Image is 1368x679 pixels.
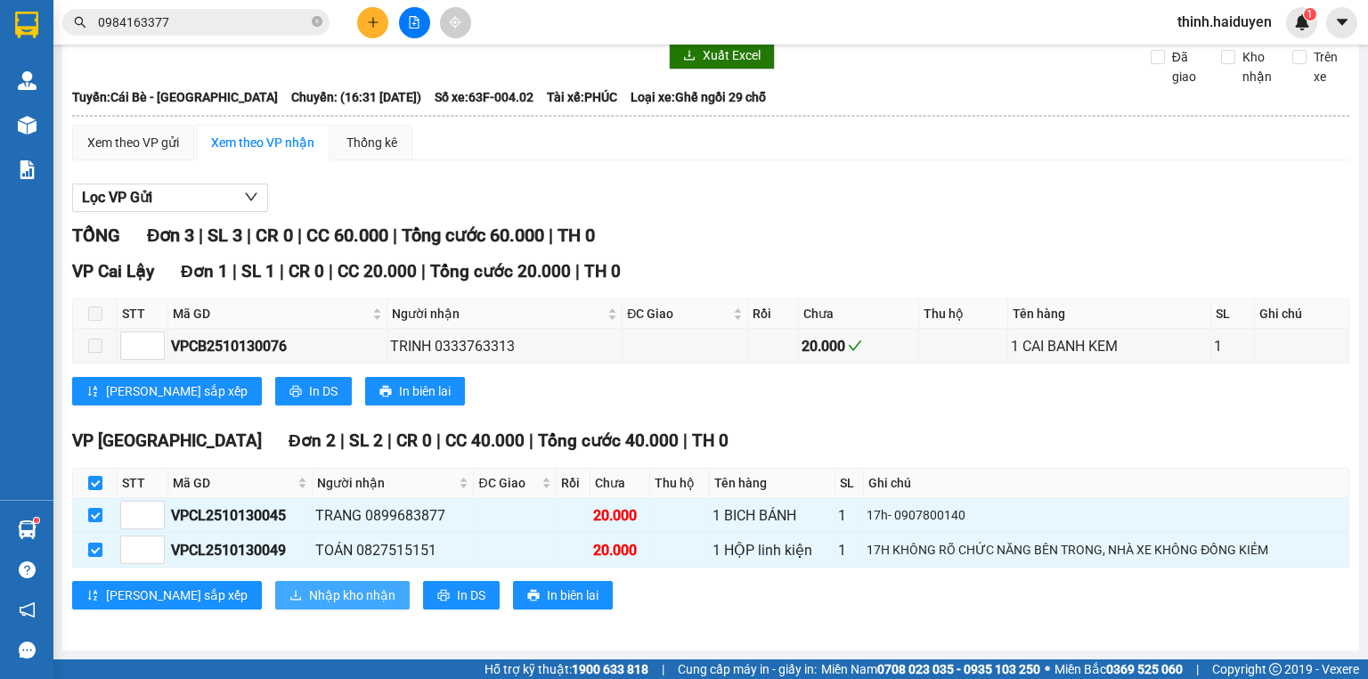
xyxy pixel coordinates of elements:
span: SL 3 [208,225,242,246]
span: CR 0 [396,430,432,451]
div: Xem theo VP nhận [211,133,314,152]
span: aim [449,16,461,29]
span: Nhập kho nhận [309,585,395,605]
span: CR 0 [256,225,293,246]
div: 1 BICH BÁNH [712,504,832,527]
span: file-add [408,16,420,29]
span: caret-down [1334,14,1350,30]
span: TH 0 [692,430,729,451]
div: TOÁN 0827515151 [315,539,471,561]
div: 20.000 [593,539,647,561]
span: VP [GEOGRAPHIC_DATA] [72,430,262,451]
span: | [662,659,664,679]
span: | [529,430,533,451]
span: | [683,430,688,451]
button: plus [357,7,388,38]
span: | [329,261,333,282]
span: CC 40.000 [445,430,525,451]
span: Đơn 1 [181,261,228,282]
span: Tổng cước 40.000 [538,430,679,451]
strong: 0708 023 035 - 0935 103 250 [877,662,1040,676]
span: | [1196,659,1199,679]
div: 1 HỘP linh kiện [712,539,832,561]
span: sort-ascending [86,589,99,603]
span: | [436,430,441,451]
button: printerIn DS [423,581,500,609]
span: sort-ascending [86,385,99,399]
span: copyright [1269,663,1282,675]
span: Trên xe [1307,47,1350,86]
button: aim [440,7,471,38]
span: download [289,589,302,603]
span: ĐC Giao [627,304,729,323]
span: CC 20.000 [338,261,417,282]
span: Cung cấp máy in - giấy in: [678,659,817,679]
span: printer [437,589,450,603]
span: question-circle [19,561,36,578]
span: search [74,16,86,29]
span: plus [367,16,379,29]
div: Xem theo VP gửi [87,133,179,152]
span: | [387,430,392,451]
th: Rồi [557,469,590,498]
div: Thống kê [346,133,397,152]
div: 20.000 [802,335,916,357]
div: 17H KHÔNG RÕ CHỨC NĂNG BÊN TRONG, NHÀ XE KHÔNG ĐỒNG KIẺM [867,540,1346,560]
th: Tên hàng [710,469,835,498]
span: Miền Nam [821,659,1040,679]
td: VPCL2510130045 [168,498,313,533]
span: Đã giao [1165,47,1209,86]
td: VPCB2510130076 [168,329,387,364]
div: 17h- 0907800140 [867,505,1346,525]
span: In DS [309,381,338,401]
sup: 1 [1304,8,1316,20]
span: message [19,642,36,659]
th: SL [835,469,864,498]
span: VP Cai Lậy [72,261,154,282]
sup: 1 [34,518,39,523]
button: printerIn biên lai [513,581,613,609]
img: icon-new-feature [1294,14,1310,30]
li: Hải Duyên [9,9,258,43]
span: printer [289,385,302,399]
div: VPCL2510130045 [171,504,309,527]
th: Thu hộ [650,469,710,498]
span: SL 2 [349,430,383,451]
button: downloadNhập kho nhận [275,581,410,609]
strong: 1900 633 818 [572,662,648,676]
div: VPCL2510130049 [171,539,309,561]
span: [PERSON_NAME] sắp xếp [106,585,248,605]
td: VPCL2510130049 [168,533,313,568]
th: STT [118,469,168,498]
div: TRANG 0899683877 [315,504,471,527]
span: ĐC Giao [478,473,538,493]
span: down [244,190,258,204]
span: printer [379,385,392,399]
div: 1 CAI BANH KEM [1011,335,1208,357]
span: | [421,261,426,282]
li: VP VP [GEOGRAPHIC_DATA] [9,76,123,135]
span: close-circle [312,14,322,31]
img: warehouse-icon [18,520,37,539]
th: Chưa [590,469,650,498]
div: 1 [838,539,860,561]
span: TH 0 [558,225,595,246]
button: downloadXuất Excel [669,41,775,70]
button: printerIn DS [275,377,352,405]
img: logo-vxr [15,12,38,38]
input: Tìm tên, số ĐT hoặc mã đơn [98,12,308,32]
button: sort-ascending[PERSON_NAME] sắp xếp [72,581,262,609]
button: Lọc VP Gửi [72,184,268,212]
span: Người nhận [317,473,456,493]
span: Lọc VP Gửi [82,186,152,209]
span: Đơn 3 [147,225,194,246]
span: thinh.haiduyen [1163,11,1286,33]
button: file-add [399,7,430,38]
span: Tài xế: PHÚC [547,87,617,107]
span: | [575,261,580,282]
span: Kho nhận [1235,47,1279,86]
span: Người nhận [392,304,604,323]
div: TRINH 0333763313 [390,335,619,357]
span: ⚪️ [1045,666,1050,673]
div: VPCB2510130076 [171,335,384,357]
